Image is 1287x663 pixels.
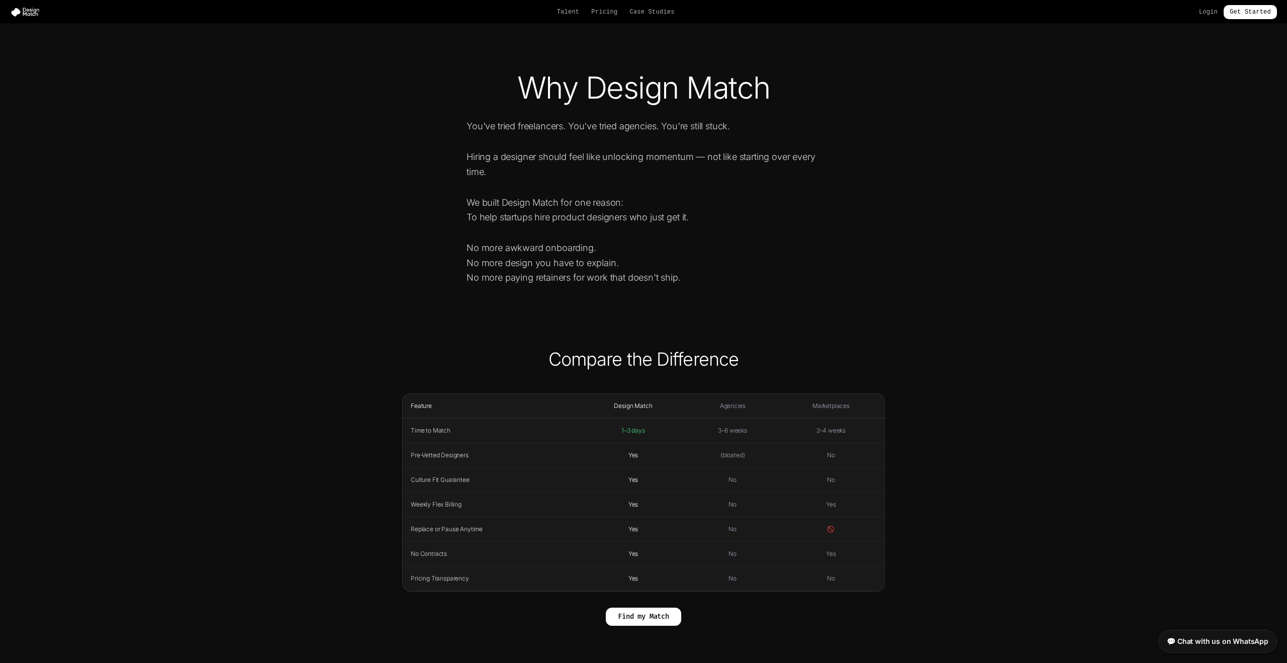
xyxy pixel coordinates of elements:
[579,566,687,591] td: Yes
[778,443,884,468] td: No
[1224,5,1277,19] a: Get Started
[467,149,837,179] p: Hiring a designer should feel like unlocking momentum — not like starting over every time.
[688,566,778,591] td: No
[1158,630,1277,653] a: 💬 Chat with us on WhatsApp
[579,394,687,419] th: Design Match
[720,451,745,459] span: (bloated)
[816,427,846,434] span: 2–4 weeks
[778,394,884,419] th: Marketplaces
[606,608,681,626] button: Find my Match
[467,195,837,225] p: We built Design Match for one reason: To help startups hire product designers who just get it.
[467,240,837,285] p: No more awkward onboarding. No more design you have to explain. No more paying retainers for work...
[606,611,681,621] a: Find my Match
[778,566,884,591] td: No
[434,72,853,103] h1: Why Design Match
[1199,8,1218,16] a: Login
[402,349,885,369] h2: Compare the Difference
[403,394,579,419] th: Feature
[579,468,687,492] td: Yes
[403,419,579,443] td: Time to Match
[403,492,579,517] td: Weekly Flex Billing
[778,468,884,492] td: No
[778,492,884,517] td: Yes
[688,517,778,542] td: No
[579,443,687,468] td: Yes
[403,517,579,542] td: Replace or Pause Anytime
[621,427,645,434] span: 1–3 days
[403,443,579,468] td: Pre-Vetted Designers
[403,542,579,566] td: No Contracts
[467,119,837,133] p: You've tried freelancers. You've tried agencies. You're still stuck.
[718,427,747,434] span: 3–6 weeks
[579,542,687,566] td: Yes
[10,7,44,17] img: Design Match
[579,517,687,542] td: Yes
[827,525,835,533] span: 🚫
[629,8,674,16] a: Case Studies
[403,468,579,492] td: Culture Fit Guarantee
[778,542,884,566] td: Yes
[591,8,617,16] a: Pricing
[403,566,579,591] td: Pricing Transparency
[579,492,687,517] td: Yes
[688,468,778,492] td: No
[688,542,778,566] td: No
[688,492,778,517] td: No
[557,8,580,16] a: Talent
[688,394,778,419] th: Agencies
